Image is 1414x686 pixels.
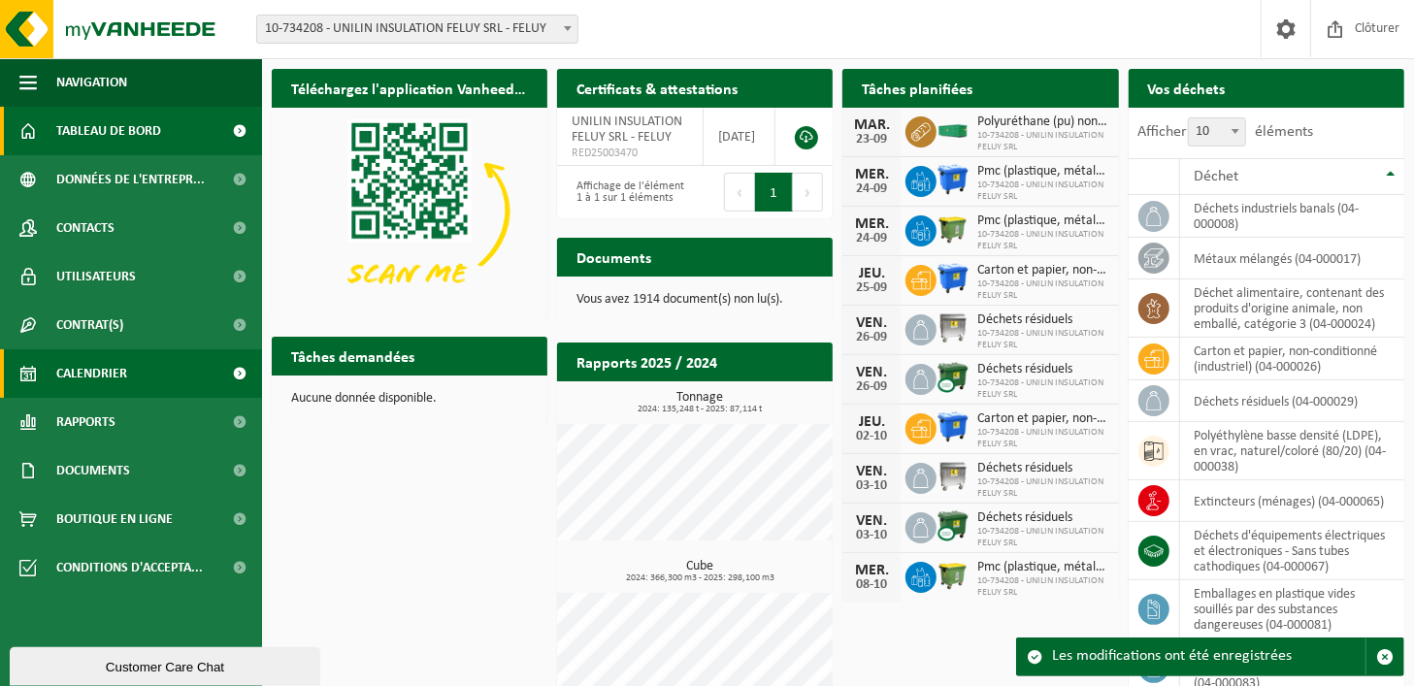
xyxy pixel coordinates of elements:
[977,411,1108,427] span: Carton et papier, non-conditionné (industriel)
[937,361,970,394] img: WB-1100-CU
[852,133,891,147] div: 23-09
[1195,169,1239,184] span: Déchet
[1180,338,1404,380] td: carton et papier, non-conditionné (industriel) (04-000026)
[56,446,130,495] span: Documents
[937,410,970,443] img: WB-1100-HPE-BE-01
[1180,422,1404,480] td: polyéthylène basse densité (LDPE), en vrac, naturel/coloré (80/20) (04-000038)
[10,643,324,686] iframe: chat widget
[272,69,547,107] h2: Téléchargez l'application Vanheede+ maintenant!
[852,479,891,493] div: 03-10
[1138,124,1314,140] label: Afficher éléments
[852,117,891,133] div: MAR.
[852,578,891,592] div: 08-10
[937,460,970,493] img: WB-1100-GAL-GY-02
[56,495,173,543] span: Boutique en ligne
[664,380,831,419] a: Consulter les rapports
[1180,238,1404,279] td: métaux mélangés (04-000017)
[977,213,1108,229] span: Pmc (plastique, métal, carton boisson) (industriel)
[572,114,682,145] span: UNILIN INSULATION FELUY SRL - FELUY
[272,337,434,375] h2: Tâches demandées
[1180,580,1404,638] td: emballages en plastique vides souillés par des substances dangereuses (04-000081)
[572,146,688,161] span: RED25003470
[567,573,833,583] span: 2024: 366,300 m3 - 2025: 298,100 m3
[557,238,671,276] h2: Documents
[56,58,127,107] span: Navigation
[977,114,1108,130] span: Polyuréthane (pu) non recyclable, souillé
[1180,380,1404,422] td: déchets résiduels (04-000029)
[977,278,1108,302] span: 10-734208 - UNILIN INSULATION FELUY SRL
[842,69,992,107] h2: Tâches planifiées
[937,163,970,196] img: WB-1100-HPE-BE-01
[852,266,891,281] div: JEU.
[1180,480,1404,522] td: extincteurs (ménages) (04-000065)
[1129,69,1245,107] h2: Vos déchets
[557,343,737,380] h2: Rapports 2025 / 2024
[852,365,891,380] div: VEN.
[852,182,891,196] div: 24-09
[852,513,891,529] div: VEN.
[56,252,136,301] span: Utilisateurs
[852,464,891,479] div: VEN.
[937,121,970,139] img: HK-XC-30-GN-00
[56,398,115,446] span: Rapports
[291,392,528,406] p: Aucune donnée disponible.
[852,414,891,430] div: JEU.
[977,377,1108,401] span: 10-734208 - UNILIN INSULATION FELUY SRL
[56,107,161,155] span: Tableau de bord
[256,15,578,44] span: 10-734208 - UNILIN INSULATION FELUY SRL - FELUY
[755,173,793,212] button: 1
[977,560,1108,575] span: Pmc (plastique, métal, carton boisson) (industriel)
[56,155,205,204] span: Données de l'entrepr...
[977,180,1108,203] span: 10-734208 - UNILIN INSULATION FELUY SRL
[977,130,1108,153] span: 10-734208 - UNILIN INSULATION FELUY SRL
[1180,195,1404,238] td: déchets industriels banals (04-000008)
[977,312,1108,328] span: Déchets résiduels
[567,405,833,414] span: 2024: 135,248 t - 2025: 87,114 t
[852,529,891,542] div: 03-10
[977,164,1108,180] span: Pmc (plastique, métal, carton boisson) (industriel)
[272,108,547,314] img: Download de VHEPlus App
[852,331,891,344] div: 26-09
[977,328,1108,351] span: 10-734208 - UNILIN INSULATION FELUY SRL
[937,509,970,542] img: WB-1100-CU
[937,262,970,295] img: WB-1100-HPE-BE-01
[257,16,577,43] span: 10-734208 - UNILIN INSULATION FELUY SRL - FELUY
[56,349,127,398] span: Calendrier
[576,293,813,307] p: Vous avez 1914 document(s) non lu(s).
[1180,279,1404,338] td: déchet alimentaire, contenant des produits d'origine animale, non emballé, catégorie 3 (04-000024)
[567,560,833,583] h3: Cube
[977,263,1108,278] span: Carton et papier, non-conditionné (industriel)
[977,510,1108,526] span: Déchets résiduels
[1052,638,1365,675] div: Les modifications ont été enregistrées
[977,575,1108,599] span: 10-734208 - UNILIN INSULATION FELUY SRL
[937,559,970,592] img: WB-1100-HPE-GN-50
[977,362,1108,377] span: Déchets résiduels
[937,212,970,245] img: WB-1100-HPE-GN-50
[1189,118,1245,146] span: 10
[1180,522,1404,580] td: déchets d'équipements électriques et électroniques - Sans tubes cathodiques (04-000067)
[56,301,123,349] span: Contrat(s)
[852,232,891,245] div: 24-09
[852,315,891,331] div: VEN.
[557,69,757,107] h2: Certificats & attestations
[977,229,1108,252] span: 10-734208 - UNILIN INSULATION FELUY SRL
[977,461,1108,476] span: Déchets résiduels
[56,204,115,252] span: Contacts
[977,526,1108,549] span: 10-734208 - UNILIN INSULATION FELUY SRL
[852,563,891,578] div: MER.
[852,167,891,182] div: MER.
[852,430,891,443] div: 02-10
[793,173,823,212] button: Next
[852,281,891,295] div: 25-09
[852,216,891,232] div: MER.
[977,427,1108,450] span: 10-734208 - UNILIN INSULATION FELUY SRL
[724,173,755,212] button: Previous
[704,108,775,166] td: [DATE]
[567,171,685,213] div: Affichage de l'élément 1 à 1 sur 1 éléments
[56,543,203,592] span: Conditions d'accepta...
[977,476,1108,500] span: 10-734208 - UNILIN INSULATION FELUY SRL
[1188,117,1246,147] span: 10
[937,311,970,344] img: WB-1100-GAL-GY-02
[567,391,833,414] h3: Tonnage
